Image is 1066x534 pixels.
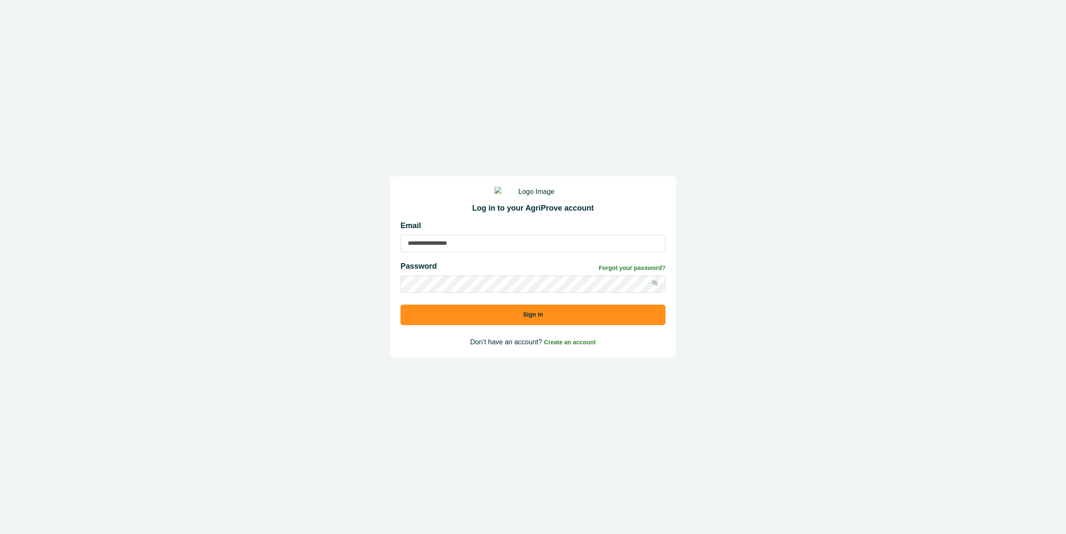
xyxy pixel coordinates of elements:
[400,305,666,325] button: Sign in
[544,338,596,346] a: Create an account
[400,220,666,232] p: Email
[544,339,596,346] span: Create an account
[599,264,666,273] a: Forgot your password?
[400,261,437,272] p: Password
[400,204,666,213] h2: Log in to your AgriProve account
[400,337,666,347] p: Don’t have an account?
[495,187,571,197] img: Logo Image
